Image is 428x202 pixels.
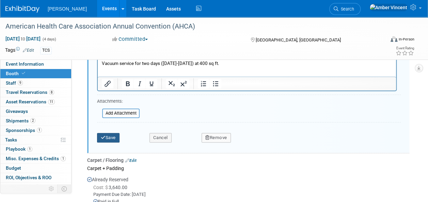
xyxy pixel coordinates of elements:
span: [PERSON_NAME] [48,6,87,12]
a: Shipments2 [0,116,71,125]
td: Tags [5,47,34,54]
span: Asset Reservations [6,99,55,104]
span: Giveaways [6,108,28,114]
span: Sponsorships [6,128,42,133]
a: Event Information [0,60,71,69]
a: Tasks [0,135,71,145]
span: Shipments [6,118,35,123]
button: Subscript [166,79,177,88]
img: ExhibitDay [5,6,39,13]
div: Event Format [355,35,414,46]
td: Personalize Event Tab Strip [46,184,58,193]
i: Booth reservation complete [22,71,25,75]
span: 1 [61,156,66,161]
span: Cost: $ [93,185,109,190]
button: Cancel [149,133,172,142]
div: Payment Due Date: [DATE] [93,191,409,198]
button: Committed [110,36,150,43]
a: Booth [0,69,71,78]
div: TCS [40,47,52,54]
a: Staff9 [0,79,71,88]
button: Numbered list [198,79,209,88]
a: Attachments9 [0,183,71,192]
img: Amber Vincent [369,4,408,11]
span: Misc. Expenses & Credits [6,156,66,161]
span: (4 days) [42,37,56,41]
span: 11 [48,99,55,104]
button: Remove [202,133,231,142]
a: Budget [0,164,71,173]
span: Booth [6,71,27,76]
span: 8 [49,90,54,95]
button: Underline [146,79,157,88]
a: Search [329,3,361,15]
span: Travel Reservations [6,89,54,95]
a: Playbook1 [0,145,71,154]
a: Sponsorships1 [0,126,71,135]
span: Playbook [6,146,32,152]
td: Toggle Event Tabs [58,184,72,193]
span: 2 [30,118,35,123]
span: 1 [37,128,42,133]
span: to [20,36,26,41]
iframe: Rich Text Area [98,58,396,77]
div: Carpet / Flooring [87,157,409,164]
span: Staff [6,80,23,86]
span: Budget [6,165,21,171]
a: Edit [125,158,137,163]
span: [DATE] [DATE] [5,36,41,42]
span: 3,640.00 [93,185,130,190]
button: Save [97,133,120,142]
div: Carpet + Padding [87,164,409,173]
span: Attachments [6,184,40,190]
button: Italic [134,79,145,88]
a: Misc. Expenses & Credits1 [0,154,71,163]
div: Event Rating [396,47,414,50]
button: Insert/edit link [102,79,113,88]
div: Attachments: [97,98,140,106]
a: Giveaways [0,107,71,116]
a: Asset Reservations11 [0,97,71,106]
span: 9 [35,184,40,189]
div: In-Person [398,37,414,42]
span: ROI, Objectives & ROO [6,175,51,180]
span: Event Information [6,61,44,67]
div: American Health Care Association Annual Convention (AHCA) [3,20,379,33]
img: Format-Inperson.png [391,36,397,42]
span: Tasks [5,137,17,142]
button: Superscript [178,79,189,88]
span: 9 [18,80,23,85]
span: [GEOGRAPHIC_DATA], [GEOGRAPHIC_DATA] [256,37,341,43]
span: 1 [27,147,32,152]
button: Bullet list [210,79,221,88]
button: Bold [122,79,133,88]
span: Search [338,6,354,12]
a: Travel Reservations8 [0,88,71,97]
a: Edit [23,48,34,53]
a: ROI, Objectives & ROO [0,173,71,182]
